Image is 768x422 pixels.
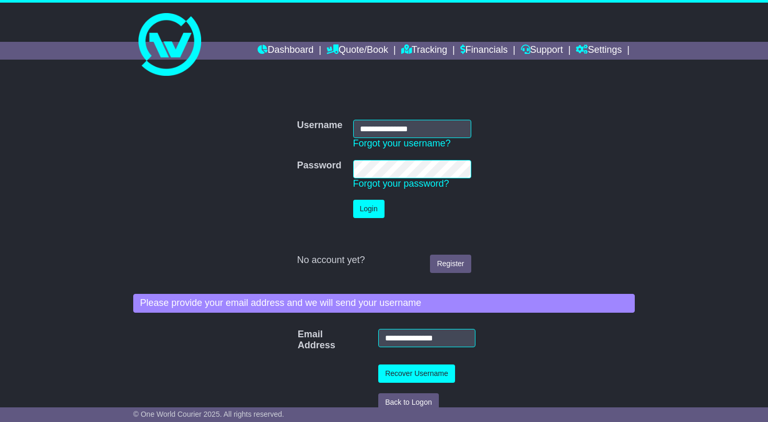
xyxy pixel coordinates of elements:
[460,42,508,60] a: Financials
[133,410,284,418] span: © One World Courier 2025. All rights reserved.
[576,42,622,60] a: Settings
[293,329,311,351] label: Email Address
[378,364,455,383] button: Recover Username
[521,42,563,60] a: Support
[133,294,635,313] div: Please provide your email address and we will send your username
[297,160,341,172] label: Password
[258,42,313,60] a: Dashboard
[353,200,385,218] button: Login
[353,138,451,149] a: Forgot your username?
[401,42,447,60] a: Tracking
[297,255,471,266] div: No account yet?
[378,393,439,412] button: Back to Logon
[430,255,471,273] a: Register
[297,120,342,131] label: Username
[327,42,388,60] a: Quote/Book
[353,178,449,189] a: Forgot your password?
